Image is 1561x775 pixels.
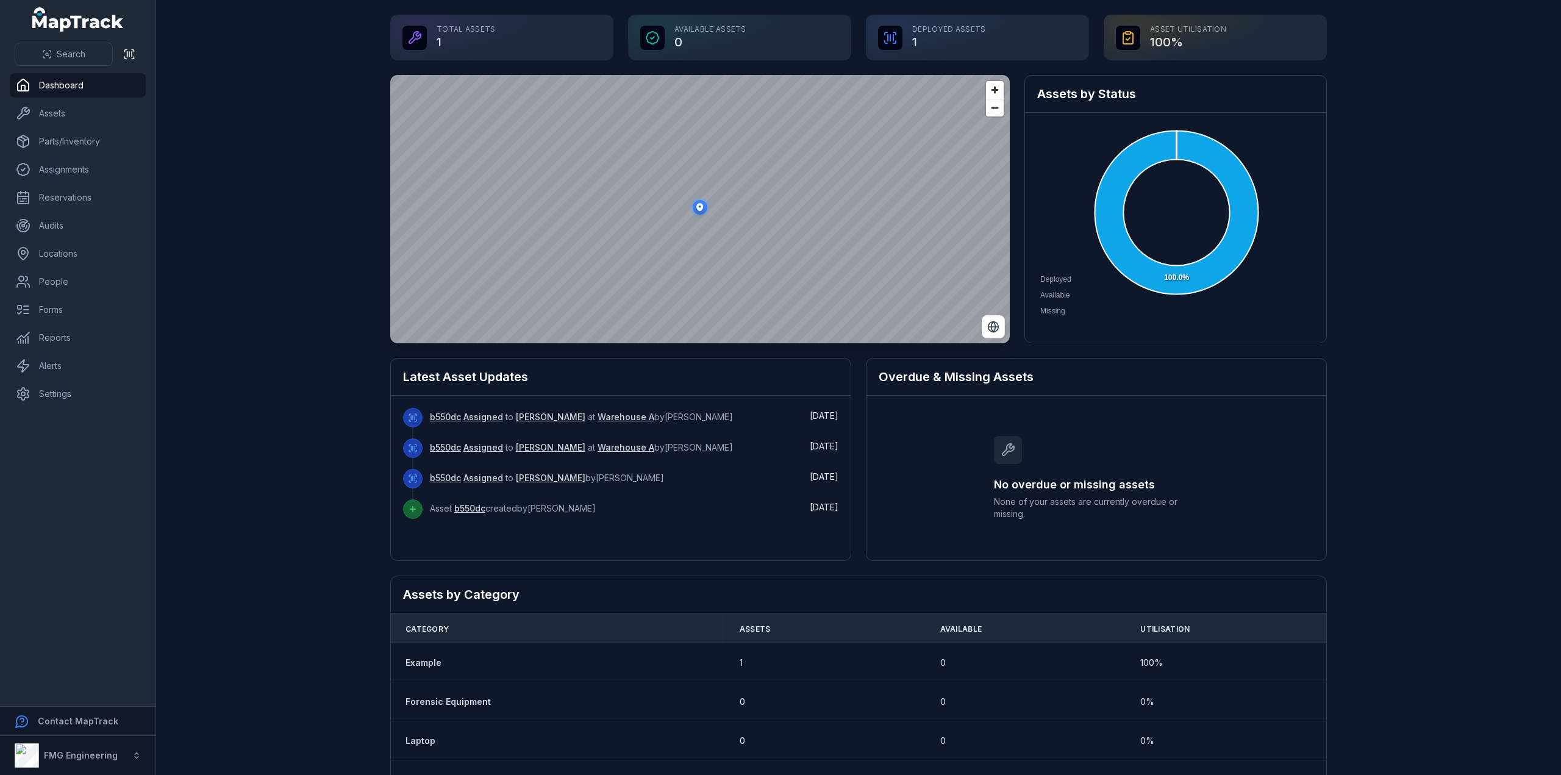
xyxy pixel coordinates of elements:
a: [PERSON_NAME] [516,441,585,454]
span: 0 % [1140,735,1154,747]
span: 0 [940,696,946,708]
time: 7/23/2025, 1:19:51 PM [810,410,838,421]
a: Laptop [405,735,435,747]
a: b550dc [430,441,461,454]
span: [DATE] [810,441,838,451]
a: Settings [10,382,146,406]
span: to at by [PERSON_NAME] [430,442,733,452]
span: Asset created by [PERSON_NAME] [430,503,596,513]
button: Search [15,43,113,66]
time: 2/10/2025, 2:53:37 PM [810,502,838,512]
span: 1 [740,657,743,669]
a: MapTrack [32,7,124,32]
a: Assets [10,101,146,126]
button: Switch to Satellite View [982,315,1005,338]
span: Search [57,48,85,60]
a: Assigned [463,441,503,454]
a: Dashboard [10,73,146,98]
span: to by [PERSON_NAME] [430,473,664,483]
a: [PERSON_NAME] [516,411,585,423]
h2: Overdue & Missing Assets [879,368,1314,385]
h2: Assets by Category [403,586,1314,603]
span: 0 [940,657,946,669]
button: Zoom out [986,99,1004,116]
span: 0 [740,735,745,747]
button: Zoom in [986,81,1004,99]
span: Deployed [1040,275,1071,284]
h2: Assets by Status [1037,85,1314,102]
span: Available [940,624,982,634]
a: Forms [10,298,146,322]
span: Assets [740,624,771,634]
canvas: Map [390,75,1010,343]
time: 2/10/2025, 3:01:15 PM [810,441,838,451]
a: Assignments [10,157,146,182]
span: 0 [740,696,745,708]
h2: Latest Asset Updates [403,368,838,385]
a: [PERSON_NAME] [516,472,585,484]
a: Alerts [10,354,146,378]
a: People [10,270,146,294]
a: Locations [10,241,146,266]
span: Missing [1040,307,1065,315]
span: 0 % [1140,696,1154,708]
a: Forensic Equipment [405,696,491,708]
span: [DATE] [810,502,838,512]
span: None of your assets are currently overdue or missing. [994,496,1199,520]
a: Parts/Inventory [10,129,146,154]
span: [DATE] [810,471,838,482]
strong: Contact MapTrack [38,716,118,726]
span: 0 [940,735,946,747]
a: Audits [10,213,146,238]
span: Available [1040,291,1070,299]
a: Assigned [463,411,503,423]
h3: No overdue or missing assets [994,476,1199,493]
a: Warehouse A [598,411,654,423]
a: b550dc [430,411,461,423]
a: Assigned [463,472,503,484]
a: Warehouse A [598,441,654,454]
span: to at by [PERSON_NAME] [430,412,733,422]
a: Reservations [10,185,146,210]
span: 100 % [1140,657,1163,669]
a: Example [405,657,441,669]
a: b550dc [430,472,461,484]
span: [DATE] [810,410,838,421]
a: Reports [10,326,146,350]
span: Utilisation [1140,624,1190,634]
span: Category [405,624,449,634]
time: 2/10/2025, 2:59:54 PM [810,471,838,482]
a: b550dc [454,502,485,515]
strong: FMG Engineering [44,750,118,760]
